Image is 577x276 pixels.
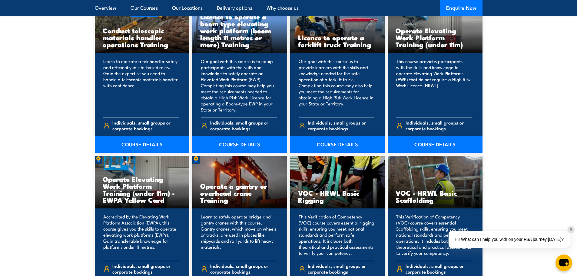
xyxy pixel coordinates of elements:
[396,214,472,256] p: This Verification of Competency (VOC) course covers essential Scaffolding skills, ensuring you me...
[396,58,472,113] p: This course provides participants with the skills and knowledge to operate Elevating Work Platfor...
[290,136,385,153] a: COURSE DETAILS
[555,254,572,271] button: chat-button
[200,13,279,48] h3: Licence to operate a boom type elevating work platform (boom length 11 metres or more) Training
[112,120,179,131] span: Individuals, small groups or corporate bookings
[210,263,277,274] span: Individuals, small groups or corporate bookings
[201,58,277,113] p: Our goal with this course is to equip participants with the skills and knowledge to safely operat...
[112,263,179,274] span: Individuals, small groups or corporate bookings
[406,263,472,274] span: Individuals, small groups or corporate bookings
[396,189,475,203] h3: VOC - HRWL Basic Scaffolding
[298,189,377,203] h3: VOC - HRWL Basic Rigging
[449,231,570,248] div: Hi! What can I help you with on your FSA journey [DATE]?
[299,214,375,256] p: This Verification of Competency (VOC) course covers essential rigging skills, ensuring you meet n...
[568,226,574,233] div: ✕
[200,182,279,203] h3: Operate a gantry or overhead crane Training
[299,58,375,113] p: Our goal with this course is to provide learners with the skills and knowledge needed for the saf...
[388,136,482,153] a: COURSE DETAILS
[103,175,182,203] h3: Operate Elevating Work Platform Training (under 11m) - EWPA Yellow Card
[210,120,277,131] span: Individuals, small groups or corporate bookings
[103,214,179,256] p: Accredited by the Elevating Work Platform Association (EWPA), this course gives you the skills to...
[103,27,182,48] h3: Conduct telescopic materials handler operations Training
[192,136,287,153] a: COURSE DETAILS
[103,58,179,113] p: Learn to operate a telehandler safely and efficiently in site-based roles. Gain the expertise you...
[396,27,475,48] h3: Operate Elevating Work Platform Training (under 11m)
[308,263,374,274] span: Individuals, small groups or corporate bookings
[298,34,377,48] h3: Licence to operate a forklift truck Training
[406,120,472,131] span: Individuals, small groups or corporate bookings
[201,214,277,256] p: Learn to safely operate bridge and gantry cranes with this course. Gantry cranes, which move on w...
[308,120,374,131] span: Individuals, small groups or corporate bookings
[95,136,190,153] a: COURSE DETAILS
